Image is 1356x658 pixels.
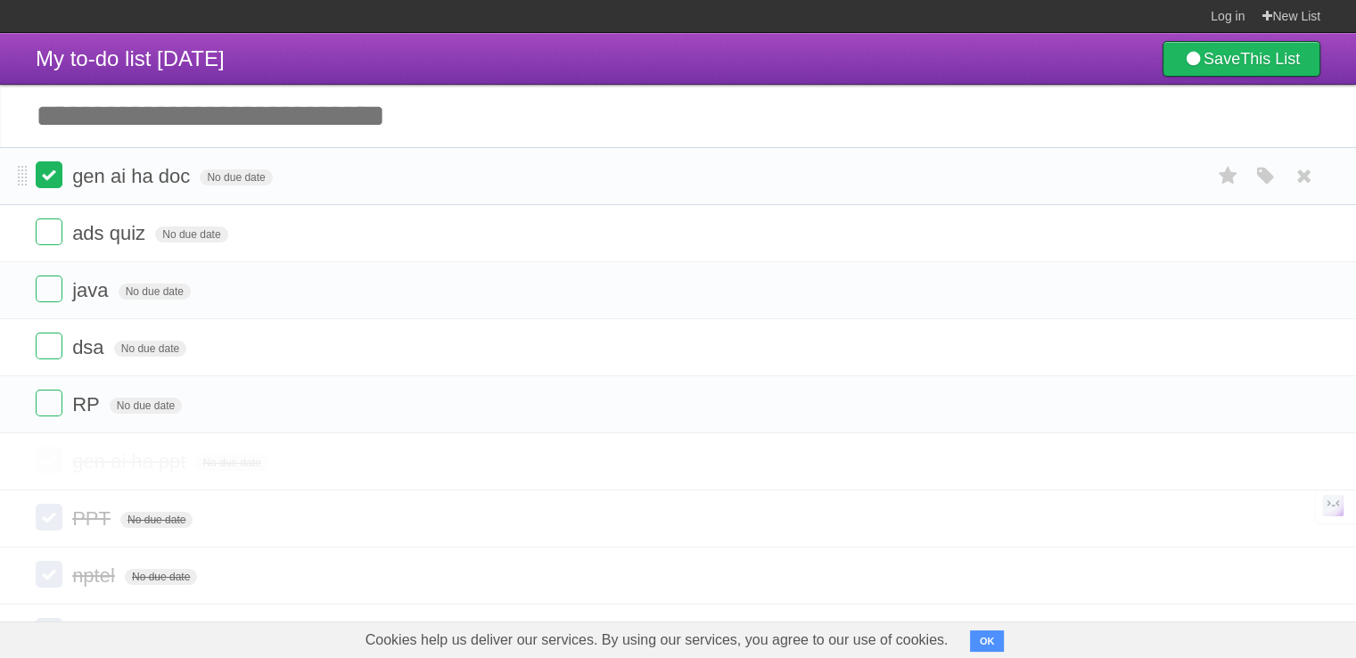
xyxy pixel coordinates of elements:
span: gen ai ha doc [72,165,194,187]
span: Cookies help us deliver our services. By using our services, you agree to our use of cookies. [348,622,966,658]
span: gen ai ha ppt [72,450,190,473]
label: Done [36,161,62,188]
span: No due date [200,169,272,185]
span: No due date [119,284,191,300]
label: Done [36,390,62,416]
button: OK [970,630,1005,652]
b: This List [1240,50,1300,68]
span: java [72,279,112,301]
span: nptel [72,564,119,587]
label: Done [36,447,62,473]
span: No due date [120,512,193,528]
label: Done [36,333,62,359]
span: No due date [195,455,267,471]
span: No due date [125,569,197,585]
span: No due date [114,341,186,357]
label: Done [36,276,62,302]
span: No due date [155,226,227,243]
span: ads quiz [72,222,150,244]
span: My to-do list [DATE] [36,46,225,70]
span: RP [72,393,104,415]
label: Done [36,618,62,645]
label: Done [36,561,62,588]
span: No due date [110,398,182,414]
span: dsa [72,336,108,358]
a: SaveThis List [1163,41,1320,77]
span: PPT [72,507,115,530]
label: Star task [1212,161,1245,191]
label: Done [36,218,62,245]
label: Done [36,504,62,531]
